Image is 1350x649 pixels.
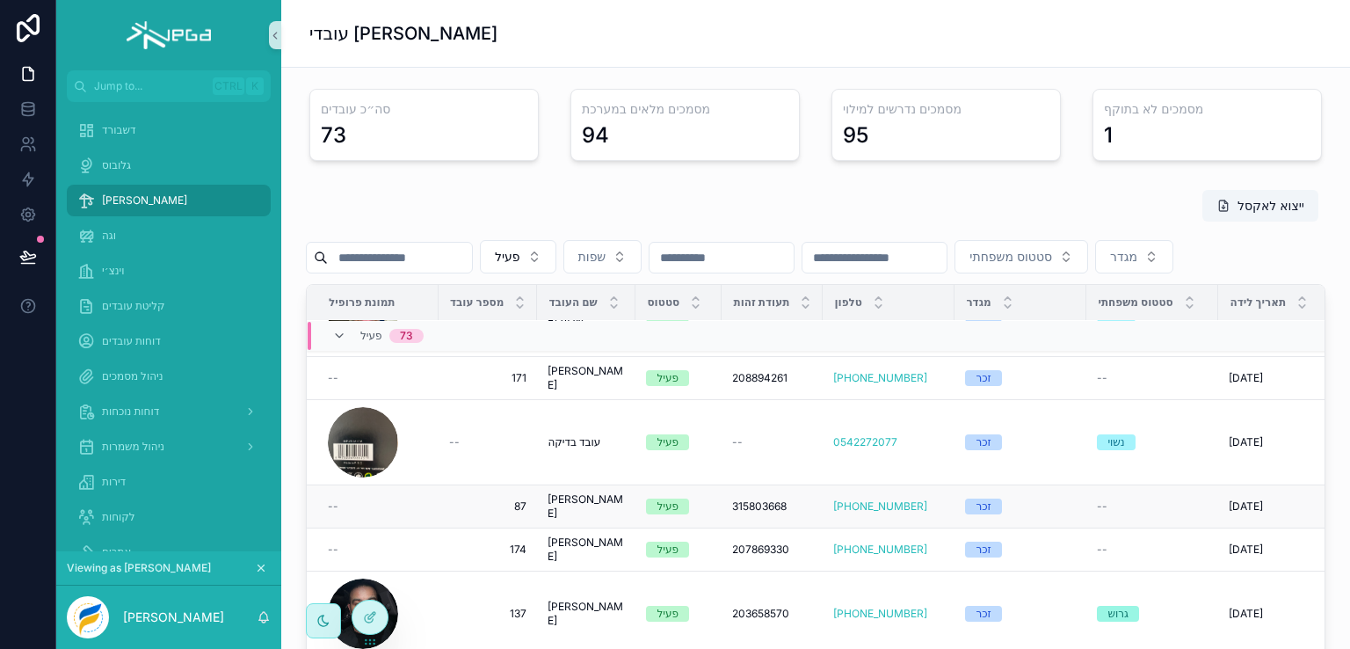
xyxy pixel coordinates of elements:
span: סטטוס [647,295,679,310]
a: [PHONE_NUMBER] [833,607,944,621]
span: דשבורד [102,123,136,137]
a: 137 [449,607,526,621]
a: 315803668 [732,500,812,514]
div: 73 [321,121,346,149]
a: [PHONE_NUMBER] [833,371,944,385]
a: זכר [965,370,1076,386]
a: פעיל [646,606,711,622]
a: 87 [449,500,526,514]
span: סטטוס משפחתי [1098,295,1172,310]
span: פעיל [360,329,382,343]
div: 94 [582,121,609,149]
div: גרוש [1107,606,1129,622]
span: דירות [102,475,126,489]
span: אתרים [102,545,131,559]
span: מגדר [1110,248,1137,266]
a: זכר [965,434,1076,450]
a: [DATE] [1229,607,1339,621]
a: פעיל [646,434,711,450]
span: [DATE] [1229,500,1263,514]
span: 207869330 [732,543,789,557]
button: Select Button [1095,240,1173,273]
a: וינצ׳י [67,255,271,287]
span: 315803668 [732,500,787,514]
a: [DATE] [1229,500,1339,514]
a: [PERSON_NAME] [548,492,625,521]
h3: סה״כ עובדים [321,100,527,118]
a: גלובוס [67,149,271,181]
span: מספר עובד [450,295,504,310]
h1: עובדי [PERSON_NAME] [309,21,497,46]
button: Select Button [480,240,556,273]
span: פעיל [495,248,520,266]
a: פעיל [646,542,711,558]
span: דוחות עובדים [102,334,161,348]
a: גרוש [1097,606,1208,622]
span: -- [1097,371,1107,385]
span: -- [732,435,743,449]
a: -- [328,543,428,557]
a: זכר [965,542,1076,558]
a: 171 [449,371,526,385]
div: זכר [976,542,991,558]
span: Viewing as [PERSON_NAME] [67,561,211,575]
span: -- [1097,543,1107,557]
a: 0542272077 [833,435,897,449]
div: פעיל [657,606,679,622]
span: ניהול משמרות [102,440,164,454]
div: פעיל [657,370,679,386]
a: [DATE] [1229,371,1339,385]
span: תמונת פרופיל [329,295,396,310]
div: נשוי [1107,434,1124,450]
a: -- [1097,371,1208,385]
div: פעיל [657,542,679,558]
h3: מסמכים מלאים במערכת [582,100,788,118]
div: זכר [976,434,991,450]
a: 207869330 [732,543,812,557]
a: [DATE] [1229,435,1339,449]
a: [PERSON_NAME] [548,364,625,392]
a: 208894261 [732,371,812,385]
span: שפות [578,248,606,266]
button: Jump to...CtrlK [67,70,271,102]
h3: מסמכים לא בתוקף [1104,100,1310,118]
a: -- [328,500,428,514]
a: דשבורד [67,114,271,146]
a: עובד בדיקה [548,435,625,449]
span: -- [328,500,338,514]
h3: מסמכים נדרשים למילוי [843,100,1049,118]
span: לקוחות [102,510,135,524]
img: App logo [127,21,210,49]
a: לקוחות [67,501,271,533]
p: [PERSON_NAME] [123,609,224,626]
span: וגה [102,229,116,243]
div: פעיל [657,434,679,450]
a: זכר [965,499,1076,514]
span: [PERSON_NAME] [102,193,187,208]
a: ניהול משמרות [67,431,271,463]
span: תעודת זהות [733,295,789,310]
a: -- [449,435,526,449]
a: נשוי [1097,434,1208,450]
span: [DATE] [1229,435,1263,449]
div: 73 [400,329,413,343]
span: [DATE] [1229,543,1263,557]
a: אתרים [67,536,271,568]
span: -- [328,371,338,385]
a: [PERSON_NAME] [548,600,625,628]
a: וגה [67,220,271,252]
span: ניהול מסמכים [102,369,163,383]
div: זכר [976,499,991,514]
a: [PHONE_NUMBER] [833,543,944,557]
span: 174 [449,543,526,557]
a: ניהול מסמכים [67,361,271,392]
a: [PHONE_NUMBER] [833,543,927,557]
a: [PHONE_NUMBER] [833,500,944,514]
span: מגדר [966,295,991,310]
button: ייצוא לאקסל [1202,190,1318,222]
span: 203658570 [732,607,789,621]
a: דוחות עובדים [67,325,271,357]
